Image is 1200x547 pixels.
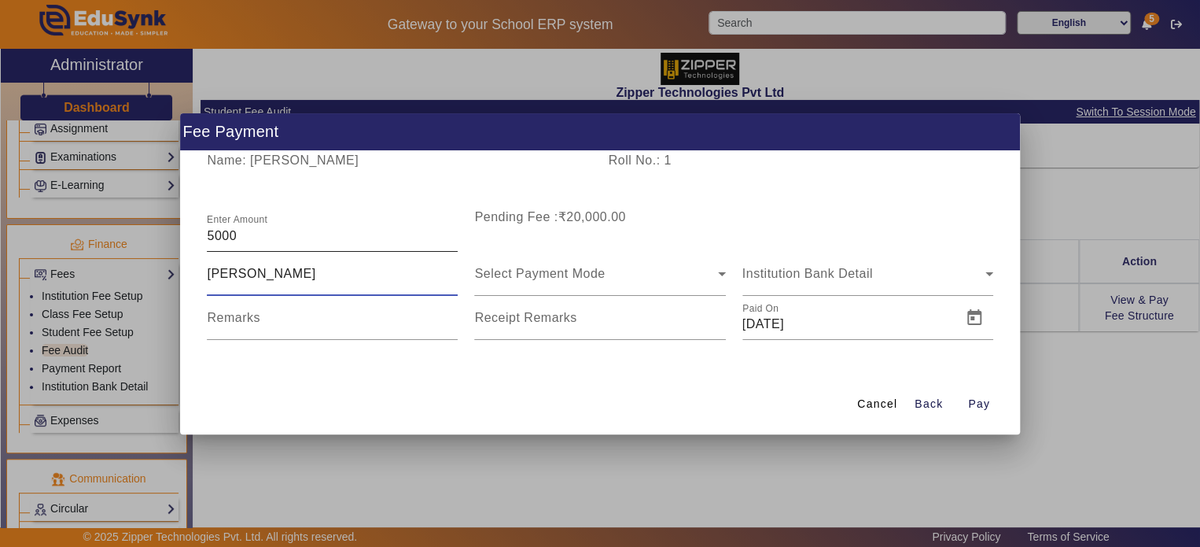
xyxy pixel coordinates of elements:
mat-label: Paid On [742,302,779,312]
input: Paid By [207,264,458,283]
button: Cancel [851,390,904,419]
button: Open calendar [955,299,993,337]
h1: Fee Payment [180,113,1020,150]
span: Cancel [857,396,897,412]
mat-label: Remarks [207,311,260,324]
span: Back [915,396,943,412]
mat-label: Enter Amount [207,214,267,224]
input: Enter Amount [207,227,458,246]
mat-label: Receipt Remarks [474,311,576,324]
input: Paid On [742,315,952,334]
button: Pay [954,390,1004,419]
span: Select Payment Mode [474,267,605,280]
button: Back [904,390,954,419]
span: Institution Bank Detail [742,267,873,280]
input: Receipt Remarks [474,315,725,334]
div: Name: [PERSON_NAME] [199,151,600,170]
div: Pending Fee :₹20,000.00 [466,208,734,252]
div: Roll No.: 1 [600,151,801,170]
span: Pay [968,396,990,412]
input: Remarks [207,315,458,334]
